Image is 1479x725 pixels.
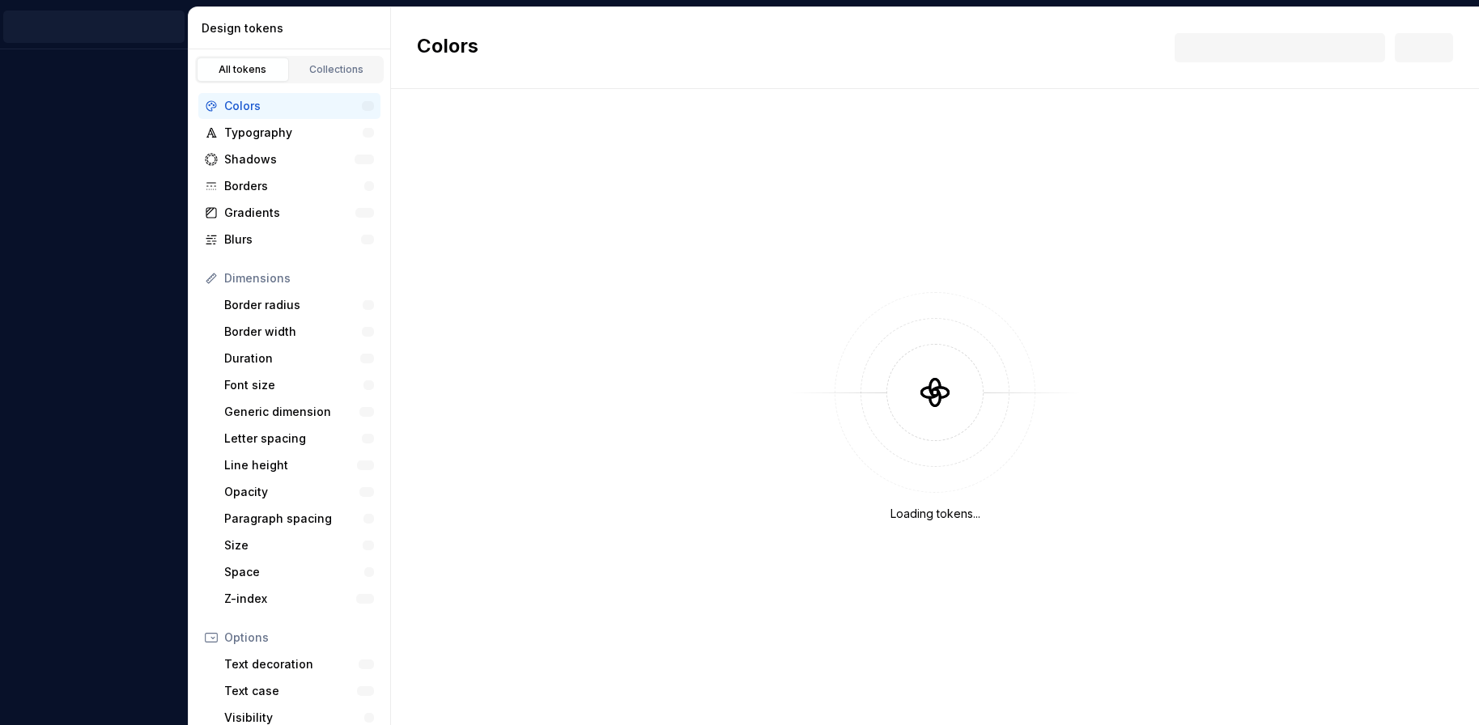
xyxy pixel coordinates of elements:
div: Generic dimension [224,404,359,420]
div: Design tokens [202,20,384,36]
div: Paragraph spacing [224,511,363,527]
a: Shadows [198,146,380,172]
a: Duration [218,346,380,371]
a: Text decoration [218,651,380,677]
div: Font size [224,377,363,393]
div: Size [224,537,363,553]
div: Text decoration [224,656,359,672]
a: Gradients [198,200,380,226]
a: Z-index [218,586,380,612]
div: Z-index [224,591,356,607]
a: Line height [218,452,380,478]
div: Loading tokens... [890,506,980,522]
div: Borders [224,178,364,194]
a: Border width [218,319,380,345]
a: Text case [218,678,380,704]
h2: Colors [417,33,478,62]
div: Border width [224,324,362,340]
div: Blurs [224,231,361,248]
a: Font size [218,372,380,398]
div: Collections [296,63,377,76]
div: Options [224,630,374,646]
a: Letter spacing [218,426,380,452]
div: Gradients [224,205,355,221]
div: Letter spacing [224,430,362,447]
div: Text case [224,683,357,699]
a: Size [218,532,380,558]
div: Duration [224,350,360,367]
a: Opacity [218,479,380,505]
div: Shadows [224,151,355,167]
a: Typography [198,120,380,146]
div: Opacity [224,484,359,500]
div: All tokens [202,63,283,76]
a: Blurs [198,227,380,252]
a: Space [218,559,380,585]
div: Colors [224,98,362,114]
div: Dimensions [224,270,374,286]
div: Typography [224,125,363,141]
div: Border radius [224,297,363,313]
a: Colors [198,93,380,119]
div: Line height [224,457,357,473]
a: Border radius [218,292,380,318]
a: Borders [198,173,380,199]
a: Generic dimension [218,399,380,425]
div: Space [224,564,364,580]
a: Paragraph spacing [218,506,380,532]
